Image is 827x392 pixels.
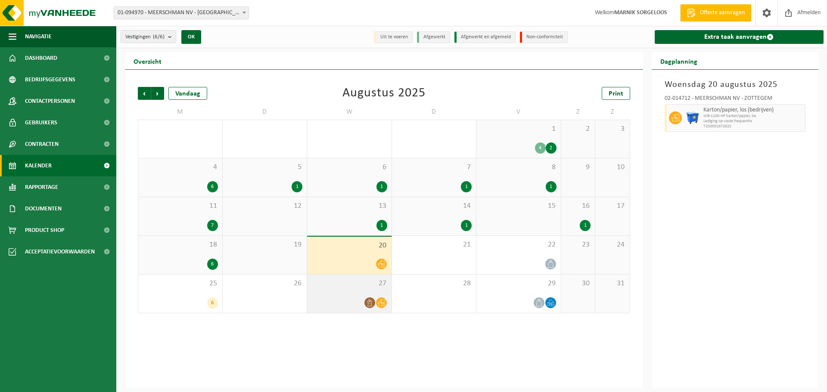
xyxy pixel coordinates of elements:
div: 6 [207,297,218,309]
span: 7 [396,163,472,172]
div: 2 [546,142,557,154]
button: OK [181,30,201,44]
span: 01-094970 - MEERSCHMAN NV - EREMBODEGEM [114,6,249,19]
img: WB-1100-HPE-BE-01 [686,111,699,124]
span: 10 [600,163,625,172]
span: 28 [396,279,472,288]
span: Offerte aanvragen [698,9,747,17]
li: Uit te voeren [374,31,413,43]
span: Kalender [25,155,52,176]
span: 14 [396,201,472,211]
span: 20 [311,241,387,250]
h2: Overzicht [125,52,170,69]
div: 1 [546,181,557,192]
td: V [476,104,561,120]
span: 11 [143,201,218,211]
td: D [223,104,308,120]
span: 8 [481,163,557,172]
li: Afgewerkt [417,31,450,43]
span: 21 [396,240,472,250]
span: 12 [227,201,303,211]
span: 2 [566,124,591,134]
a: Print [602,87,630,100]
span: 9 [566,163,591,172]
div: Augustus 2025 [342,87,426,100]
span: Contactpersonen [25,90,75,112]
div: 02-014712 - MEERSCHMAN NV - ZOTTEGEM [665,96,806,104]
span: Product Shop [25,219,64,241]
h3: Woensdag 20 augustus 2025 [665,78,806,91]
a: Offerte aanvragen [680,4,751,22]
div: Vandaag [168,87,207,100]
span: 25 [143,279,218,288]
td: W [307,104,392,120]
td: M [138,104,223,120]
div: 1 [580,220,591,231]
span: Karton/papier, los (bedrijven) [703,107,803,114]
div: 1 [461,220,472,231]
span: Vorige [138,87,151,100]
span: Contracten [25,133,59,155]
div: 4 [535,142,546,154]
span: 26 [227,279,303,288]
span: 17 [600,201,625,211]
span: Volgende [151,87,164,100]
div: 1 [376,181,387,192]
span: Dashboard [25,47,57,69]
td: Z [595,104,630,120]
span: Print [609,90,623,97]
span: 6 [311,163,387,172]
li: Non-conformiteit [520,31,568,43]
span: WB-1100-HP karton/papier, los [703,114,803,119]
span: Lediging op vaste frequentie [703,119,803,124]
span: Navigatie [25,26,52,47]
span: 4 [143,163,218,172]
div: 1 [461,181,472,192]
span: 16 [566,201,591,211]
span: Rapportage [25,176,58,198]
td: D [392,104,477,120]
span: 24 [600,240,625,250]
div: 7 [207,220,218,231]
span: 3 [600,124,625,134]
span: 13 [311,201,387,211]
span: 31 [600,279,625,288]
span: Acceptatievoorwaarden [25,241,95,262]
h2: Dagplanning [652,52,706,69]
div: 1 [376,220,387,231]
span: T250001672625 [703,124,803,129]
span: Vestigingen [125,31,165,43]
span: 5 [227,163,303,172]
strong: MARNIK SORGELOOS [614,9,667,16]
a: Extra taak aanvragen [655,30,824,44]
span: 01-094970 - MEERSCHMAN NV - EREMBODEGEM [114,7,249,19]
span: 30 [566,279,591,288]
span: 27 [311,279,387,288]
span: 19 [227,240,303,250]
button: Vestigingen(6/6) [121,30,176,43]
td: Z [561,104,596,120]
span: 1 [481,124,557,134]
span: Documenten [25,198,62,219]
span: 29 [481,279,557,288]
span: Gebruikers [25,112,57,133]
span: 22 [481,240,557,250]
li: Afgewerkt en afgemeld [454,31,516,43]
div: 6 [207,181,218,192]
span: Bedrijfsgegevens [25,69,75,90]
span: 18 [143,240,218,250]
span: 23 [566,240,591,250]
span: 15 [481,201,557,211]
div: 1 [292,181,302,192]
div: 6 [207,259,218,270]
count: (6/6) [153,34,165,40]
